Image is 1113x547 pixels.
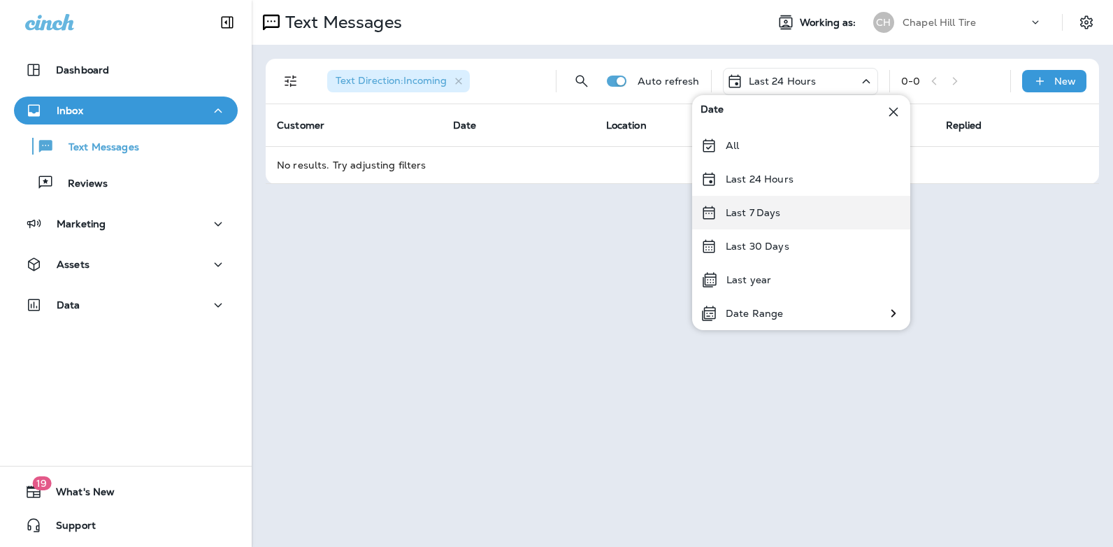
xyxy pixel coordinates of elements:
[14,97,238,125] button: Inbox
[873,12,894,33] div: CH
[1074,10,1099,35] button: Settings
[606,119,647,132] span: Location
[280,12,402,33] p: Text Messages
[638,76,700,87] p: Auto refresh
[208,8,247,36] button: Collapse Sidebar
[726,241,789,252] p: Last 30 Days
[726,207,781,218] p: Last 7 Days
[726,308,783,319] p: Date Range
[14,478,238,506] button: 19What's New
[57,218,106,229] p: Marketing
[701,104,724,120] span: Date
[1054,76,1076,87] p: New
[568,67,596,95] button: Search Messages
[726,173,794,185] p: Last 24 Hours
[57,299,80,311] p: Data
[800,17,859,29] span: Working as:
[327,70,470,92] div: Text Direction:Incoming
[726,274,771,285] p: Last year
[901,76,920,87] div: 0 - 0
[14,511,238,539] button: Support
[277,119,324,132] span: Customer
[42,520,96,537] span: Support
[946,119,982,132] span: Replied
[14,210,238,238] button: Marketing
[277,67,305,95] button: Filters
[56,64,109,76] p: Dashboard
[57,259,89,270] p: Assets
[42,486,115,503] span: What's New
[453,119,477,132] span: Date
[14,132,238,161] button: Text Messages
[57,105,83,116] p: Inbox
[14,291,238,319] button: Data
[14,250,238,278] button: Assets
[336,74,447,87] span: Text Direction : Incoming
[14,56,238,84] button: Dashboard
[32,476,51,490] span: 19
[14,168,238,197] button: Reviews
[903,17,976,28] p: Chapel Hill Tire
[749,76,817,87] p: Last 24 Hours
[54,178,108,191] p: Reviews
[55,141,139,155] p: Text Messages
[266,146,1099,183] td: No results. Try adjusting filters
[726,140,739,151] p: All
